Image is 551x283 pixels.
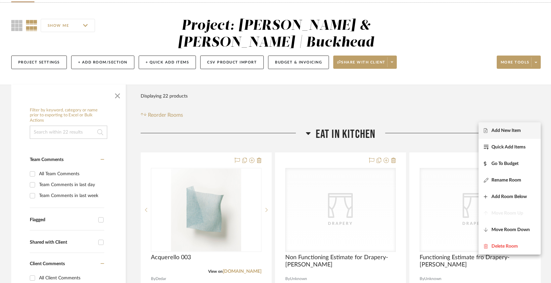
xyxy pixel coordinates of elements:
[491,161,519,166] span: Go To Budget
[491,177,521,183] span: Rename Room
[491,144,526,150] span: Quick Add Items
[491,194,527,199] span: Add Room Below
[491,227,530,232] span: Move Room Down
[491,128,521,133] span: Add New Item
[491,243,518,249] span: Delete Room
